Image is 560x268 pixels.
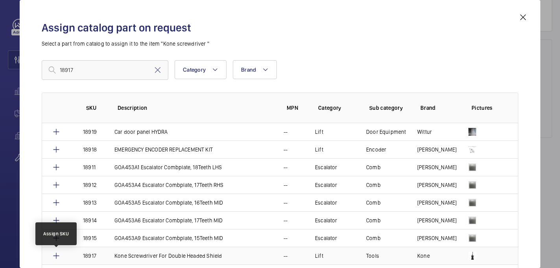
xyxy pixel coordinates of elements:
[83,181,97,189] p: 18912
[86,104,105,112] p: SKU
[417,181,457,189] p: [PERSON_NAME]
[366,252,379,260] p: Tools
[417,216,457,224] p: [PERSON_NAME]
[366,199,381,207] p: Comb
[42,40,518,48] p: Select a part from catalog to assign it to the item "Kone screwdriver "
[233,60,277,79] button: Brand
[118,104,274,112] p: Description
[315,128,323,136] p: Lift
[315,146,323,153] p: Lift
[42,20,518,35] h2: Assign catalog part on request
[284,252,287,260] p: --
[468,199,476,207] img: kxd_JvGClQN4jTvOIUeIm0TTvF4ZMTq5Dd5f6EXY7prH-SHS.png
[42,60,168,80] input: Find a part
[83,252,96,260] p: 18917
[315,234,337,242] p: Escalator
[114,252,222,260] p: Kone Screwdriver For Double Headed Shield
[468,216,476,224] img: kxd_JvGClQN4jTvOIUeIm0TTvF4ZMTq5Dd5f6EXY7prH-SHS.png
[284,216,287,224] p: --
[284,146,287,153] p: --
[284,199,287,207] p: --
[318,104,357,112] p: Category
[315,163,337,171] p: Escalator
[468,181,476,189] img: kxd_JvGClQN4jTvOIUeIm0TTvF4ZMTq5Dd5f6EXY7prH-SHS.png
[114,199,223,207] p: GOA453A5 Escalator Combplate, 16Teeth MID
[114,163,222,171] p: GOA453A1 Escalator Combplate, 18Teeth LHS
[366,234,381,242] p: Comb
[315,199,337,207] p: Escalator
[366,163,381,171] p: Comb
[114,234,223,242] p: GOA453A9 Escalator Combplate, 15Teeth MID
[468,163,476,171] img: kxd_JvGClQN4jTvOIUeIm0TTvF4ZMTq5Dd5f6EXY7prH-SHS.png
[366,146,386,153] p: Encoder
[369,104,408,112] p: Sub category
[83,199,97,207] p: 18913
[284,234,287,242] p: --
[83,163,96,171] p: 18911
[175,60,227,79] button: Category
[287,104,306,112] p: MPN
[284,128,287,136] p: --
[43,230,69,237] div: Assign SKU
[83,216,97,224] p: 18914
[284,163,287,171] p: --
[417,199,457,207] p: [PERSON_NAME]
[241,67,256,73] span: Brand
[468,234,476,242] img: kxd_JvGClQN4jTvOIUeIm0TTvF4ZMTq5Dd5f6EXY7prH-SHS.png
[183,67,206,73] span: Category
[114,181,223,189] p: GOA453A4 Escalator Combplate, 17Teeth RHS
[468,128,476,136] img: 34NSmovdpHQkakjIITHBw3zGzp_BqB-jap6gWucXzUpILJwT.jpeg
[83,146,97,153] p: 18918
[83,128,97,136] p: 18919
[417,163,457,171] p: [PERSON_NAME]
[315,181,337,189] p: Escalator
[472,104,502,112] p: Pictures
[417,146,457,153] p: [PERSON_NAME]
[315,252,323,260] p: Lift
[417,252,430,260] p: Kone
[284,181,287,189] p: --
[83,234,97,242] p: 18915
[114,128,168,136] p: Car door panel HYDRA
[114,216,223,224] p: GOA453A6 Escalator Combplate, 17Teeth MID
[420,104,459,112] p: Brand
[366,216,381,224] p: Comb
[366,128,406,136] p: Door Equipment
[114,146,213,153] p: EMERGENCY ENCODER REPLACEMENT KIT
[468,252,476,260] img: -2GUUbXYdZRerG7Rz7LWnfuq8E40E3eZHq95aLvxS7LrjEsr.png
[366,181,381,189] p: Comb
[417,234,457,242] p: [PERSON_NAME]
[468,146,476,153] img: Vm-qcn39DwnGu5y1C_NTWvOIi89-dw0QYS2hecnfGvMyEflk.png
[417,128,432,136] p: Wittur
[315,216,337,224] p: Escalator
